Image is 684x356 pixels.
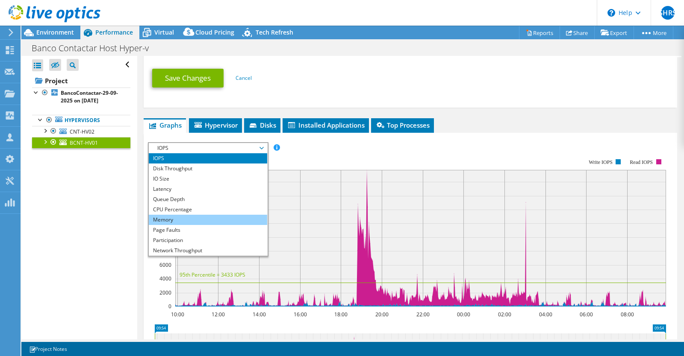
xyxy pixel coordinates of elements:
span: Tech Refresh [256,28,293,36]
li: Memory [149,215,267,225]
span: Installed Applications [287,121,365,129]
text: 4000 [159,275,171,282]
b: BancoContactar-29-09-2025 on [DATE] [61,89,118,104]
text: 2000 [159,289,171,296]
a: Share [560,26,595,39]
span: CNT-HV02 [70,128,94,135]
svg: \n [607,9,615,17]
span: Virtual [154,28,174,36]
text: Write IOPS [589,159,613,165]
li: Participation [149,235,267,245]
span: Top Processes [375,121,430,129]
span: SHRS [661,6,675,20]
li: Queue Depth [149,194,267,204]
li: Disk Throughput [149,163,267,174]
text: 0 [168,303,171,310]
span: Graphs [148,121,182,129]
text: 00:00 [457,311,470,318]
span: BCNT-HV01 [70,139,98,146]
text: 06:00 [580,311,593,318]
a: Project Notes [23,344,73,354]
li: IOPS [149,153,267,163]
span: Environment [36,28,74,36]
text: 95th Percentile = 3433 IOPS [180,271,245,278]
li: CPU Percentage [149,204,267,215]
text: 04:00 [539,311,552,318]
a: Save Changes [152,69,224,88]
text: 12:00 [212,311,225,318]
h1: Banco Contactar Host Hyper-v [28,44,162,53]
text: 02:00 [498,311,511,318]
a: BCNT-HV01 [32,137,130,148]
text: 08:00 [621,311,634,318]
a: Cancel [236,74,252,82]
a: Export [594,26,634,39]
span: Cloud Pricing [195,28,234,36]
a: Project [32,74,130,88]
text: 10:00 [171,311,184,318]
li: Network Throughput [149,245,267,256]
text: 6000 [159,261,171,268]
text: 20:00 [375,311,389,318]
span: Hypervisor [193,121,238,129]
a: BancoContactar-29-09-2025 on [DATE] [32,88,130,106]
text: 22:00 [416,311,430,318]
a: Reports [519,26,560,39]
text: 18:00 [334,311,348,318]
text: 16:00 [294,311,307,318]
span: IOPS [153,143,263,153]
text: 14:00 [253,311,266,318]
span: Performance [95,28,133,36]
li: Latency [149,184,267,194]
li: Page Faults [149,225,267,235]
li: IO Size [149,174,267,184]
text: Read IOPS [630,159,653,165]
a: More [634,26,673,39]
a: CNT-HV02 [32,126,130,137]
span: Disks [248,121,276,129]
a: Hypervisors [32,115,130,126]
